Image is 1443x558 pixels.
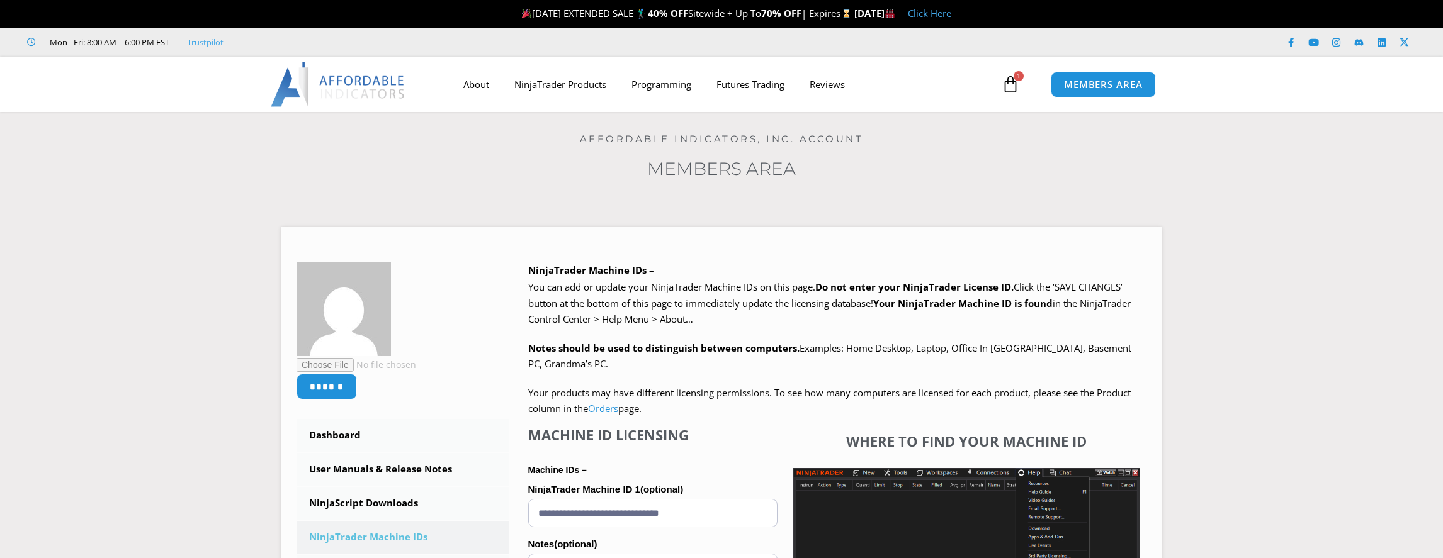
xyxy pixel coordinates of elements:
[528,535,778,554] label: Notes
[640,484,683,494] span: (optional)
[648,7,688,20] strong: 40% OFF
[761,7,801,20] strong: 70% OFF
[528,427,778,443] h4: Machine ID Licensing
[271,62,406,107] img: LogoAI | Affordable Indicators – NinjaTrader
[297,521,509,554] a: NinjaTrader Machine IDs
[647,158,796,179] a: Members Area
[528,342,1131,371] span: Examples: Home Desktop, Laptop, Office In [GEOGRAPHIC_DATA], Basement PC, Grandma’s PC.
[297,419,509,452] a: Dashboard
[297,487,509,520] a: NinjaScript Downloads
[528,281,1131,325] span: Click the ‘SAVE CHANGES’ button at the bottom of this page to immediately update the licensing da...
[619,70,704,99] a: Programming
[580,133,864,145] a: Affordable Indicators, Inc. Account
[797,70,857,99] a: Reviews
[528,264,654,276] b: NinjaTrader Machine IDs –
[519,7,854,20] span: [DATE] EXTENDED SALE 🏌️‍♂️ Sitewide + Up To | Expires
[588,402,618,415] a: Orders
[704,70,797,99] a: Futures Trading
[854,7,895,20] strong: [DATE]
[983,66,1038,103] a: 1
[528,281,815,293] span: You can add or update your NinjaTrader Machine IDs on this page.
[554,538,597,549] span: (optional)
[502,70,619,99] a: NinjaTrader Products
[297,453,509,486] a: User Manuals & Release Notes
[522,9,531,18] img: 🎉
[1064,80,1143,89] span: MEMBERS AREA
[528,386,1131,415] span: Your products may have different licensing permissions. To see how many computers are licensed fo...
[528,342,800,354] strong: Notes should be used to distinguish between computers.
[187,35,224,50] a: Trustpilot
[47,35,169,50] span: Mon - Fri: 8:00 AM – 6:00 PM EST
[528,465,587,475] strong: Machine IDs –
[842,9,851,18] img: ⌛
[451,70,502,99] a: About
[908,7,951,20] a: Click Here
[815,281,1014,293] b: Do not enter your NinjaTrader License ID.
[451,70,999,99] nav: Menu
[1051,72,1156,98] a: MEMBERS AREA
[1014,71,1024,81] span: 1
[885,9,895,18] img: 🏭
[297,262,391,356] img: 239d78a75dbcc4ffd0aa499e3decae629ba418f89bc25ef679349b478baa5d12
[528,480,778,499] label: NinjaTrader Machine ID 1
[873,297,1053,310] strong: Your NinjaTrader Machine ID is found
[793,433,1140,449] h4: Where to find your Machine ID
